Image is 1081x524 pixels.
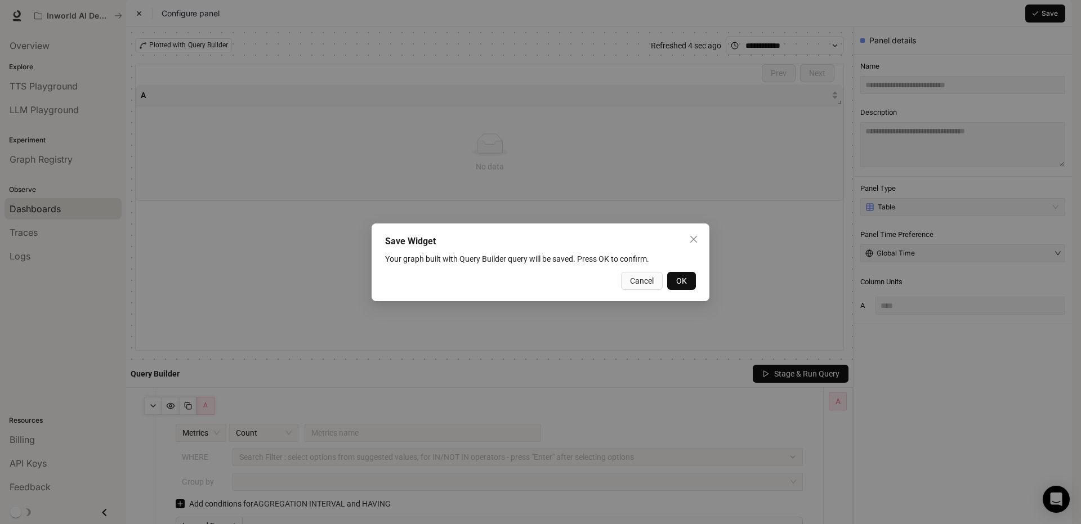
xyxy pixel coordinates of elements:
[860,230,1065,240] span: Panel Time Preference
[667,272,696,290] button: OK
[1055,250,1061,257] span: down
[47,11,110,21] p: Inworld AI Demos
[1043,486,1070,513] div: Open Intercom Messenger
[860,301,871,311] span: A
[182,451,208,463] article: WHERE
[774,368,839,380] span: Stage & Run Query
[459,254,506,263] span: Query Builder
[860,244,1065,262] button: Global Timedown
[29,5,127,27] button: All workspaces
[1042,8,1058,19] span: Save
[385,235,696,248] div: Save Widget
[877,249,915,258] span: Global Time
[829,392,847,410] button: A
[860,183,1065,194] span: Panel Type
[860,61,1065,71] span: Name
[753,365,848,383] button: Stage & Run Query
[689,235,698,244] span: close
[676,275,687,287] span: OK
[836,395,841,407] span: A
[182,476,214,488] article: Group by
[189,498,391,510] article: Add conditions for and
[152,8,220,19] span: Configure panel
[651,39,721,52] article: Refreshed 4 sec ago
[800,64,834,82] button: Next
[860,108,1065,118] span: Description
[385,253,696,265] article: Your graph built with query will be saved. Press OK to confirm.
[203,400,208,411] span: A
[141,89,829,101] span: A
[687,233,700,245] button: Close
[236,424,292,441] span: Count
[860,277,903,286] span: Column Units
[131,368,180,380] article: Query Builder
[621,272,663,290] button: Cancel
[188,40,228,51] span: Query Builder
[878,203,895,212] span: Table
[150,160,829,173] div: No data
[630,275,654,287] span: Cancel
[136,84,843,106] th: A
[1025,5,1065,23] button: Save
[182,424,220,441] span: Metrics
[869,35,915,46] span: Panel details
[762,64,796,82] button: Prev
[196,397,215,415] button: A
[135,38,232,52] div: Plotted with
